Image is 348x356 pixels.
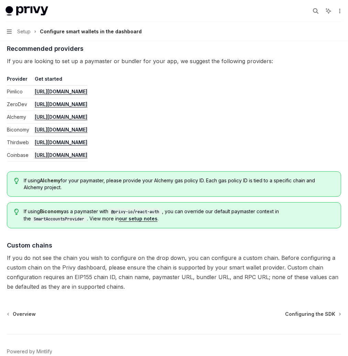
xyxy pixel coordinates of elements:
td: Biconomy [7,124,32,136]
a: Overview [8,311,36,318]
a: Powered by Mintlify [7,348,52,355]
strong: Biconomy [40,208,64,214]
span: Custom chains [7,241,52,250]
td: Coinbase [7,149,32,162]
strong: Alchemy [40,177,61,183]
td: Pimlico [7,85,32,98]
img: light logo [6,6,48,16]
svg: Tip [14,178,19,184]
a: our setup notes [119,216,157,222]
a: [URL][DOMAIN_NAME] [35,152,87,158]
span: Configuring the SDK [285,311,335,318]
span: If using for your paymaster, please provide your Alchemy gas policy ID. Each gas policy ID is tie... [24,177,334,191]
button: More actions [336,6,342,16]
div: Configure smart wallets in the dashboard [40,27,142,36]
th: Get started [32,76,87,85]
span: Overview [13,311,36,318]
td: Thirdweb [7,136,32,149]
span: Setup [17,27,31,36]
code: SmartAccountsProvider [31,216,87,222]
a: Configuring the SDK [285,311,340,318]
td: Alchemy [7,111,32,124]
a: [URL][DOMAIN_NAME] [35,101,87,107]
svg: Tip [14,209,19,215]
code: @privy-io/react-auth [108,208,162,215]
span: Recommended providers [7,44,84,53]
td: ZeroDev [7,98,32,111]
a: [URL][DOMAIN_NAME] [35,89,87,95]
span: If you do not see the chain you wish to configure on the drop down, you can configure a custom ch... [7,253,341,291]
a: [URL][DOMAIN_NAME] [35,139,87,146]
a: [URL][DOMAIN_NAME] [35,127,87,133]
th: Provider [7,76,32,85]
a: [URL][DOMAIN_NAME] [35,114,87,120]
span: If using as a paymaster with , you can override our default paymaster context in the . View more ... [24,208,334,222]
span: If you are looking to set up a paymaster or bundler for your app, we suggest the following provid... [7,56,341,66]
